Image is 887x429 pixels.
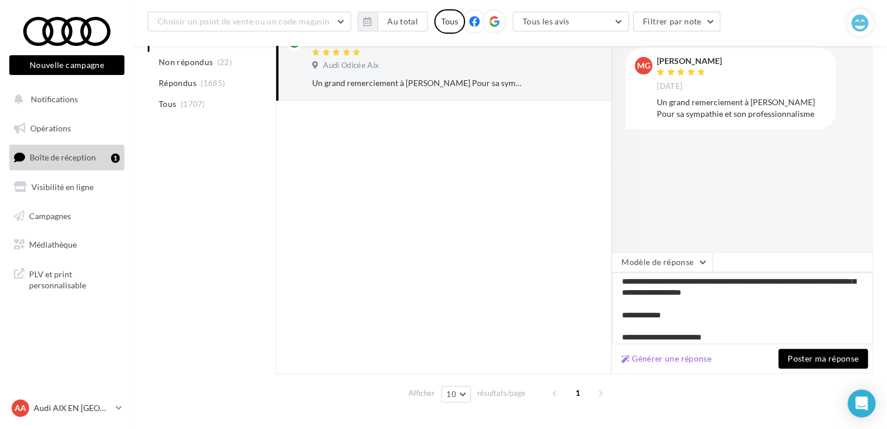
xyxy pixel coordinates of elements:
[15,402,26,414] span: AA
[9,397,124,419] a: AA Audi AIX EN [GEOGRAPHIC_DATA]
[111,153,120,163] div: 1
[409,388,435,399] span: Afficher
[217,58,232,67] span: (22)
[617,352,716,366] button: Générer une réponse
[637,60,650,71] span: MG
[657,57,722,65] div: [PERSON_NAME]
[201,78,225,88] span: (1685)
[29,266,120,291] span: PLV et print personnalisable
[159,98,176,110] span: Tous
[513,12,629,31] button: Tous les avis
[477,388,525,399] span: résultats/page
[568,384,587,402] span: 1
[7,204,127,228] a: Campagnes
[30,123,71,133] span: Opérations
[29,210,71,220] span: Campagnes
[159,56,213,68] span: Non répondus
[847,389,875,417] div: Open Intercom Messenger
[158,16,330,26] span: Choisir un point de vente ou un code magasin
[7,145,127,170] a: Boîte de réception1
[7,87,122,112] button: Notifications
[181,99,205,109] span: (1707)
[657,81,682,92] span: [DATE]
[7,116,127,141] a: Opérations
[9,55,124,75] button: Nouvelle campagne
[523,16,570,26] span: Tous les avis
[611,252,713,272] button: Modèle de réponse
[312,77,525,89] div: Un grand remerciement à [PERSON_NAME] Pour sa sympathie et son professionnalisme
[159,77,196,89] span: Répondus
[31,94,78,104] span: Notifications
[657,96,827,120] div: Un grand remerciement à [PERSON_NAME] Pour sa sympathie et son professionnalisme
[30,152,96,162] span: Boîte de réception
[323,60,379,71] span: Audi Odicée Aix
[7,175,127,199] a: Visibilité en ligne
[34,402,111,414] p: Audi AIX EN [GEOGRAPHIC_DATA]
[377,12,428,31] button: Au total
[446,389,456,399] span: 10
[434,9,465,34] div: Tous
[357,12,428,31] button: Au total
[778,349,868,369] button: Poster ma réponse
[148,12,351,31] button: Choisir un point de vente ou un code magasin
[7,233,127,257] a: Médiathèque
[31,182,94,192] span: Visibilité en ligne
[441,386,471,402] button: 10
[29,239,77,249] span: Médiathèque
[633,12,721,31] button: Filtrer par note
[7,262,127,296] a: PLV et print personnalisable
